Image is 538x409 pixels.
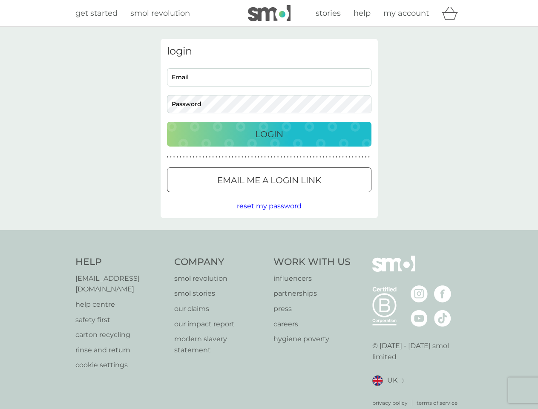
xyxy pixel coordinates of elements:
[316,9,341,18] span: stories
[174,319,265,330] a: our impact report
[319,155,321,159] p: ●
[365,155,367,159] p: ●
[75,256,166,269] h4: Help
[323,155,325,159] p: ●
[336,155,337,159] p: ●
[196,155,198,159] p: ●
[316,155,318,159] p: ●
[287,155,289,159] p: ●
[273,256,351,269] h4: Work With Us
[238,155,240,159] p: ●
[300,155,302,159] p: ●
[352,155,354,159] p: ●
[313,155,315,159] p: ●
[248,5,291,21] img: smol
[174,288,265,299] a: smol stories
[332,155,334,159] p: ●
[75,314,166,325] a: safety first
[190,155,191,159] p: ●
[75,329,166,340] a: carton recycling
[372,399,408,407] a: privacy policy
[442,5,463,22] div: basket
[303,155,305,159] p: ●
[273,303,351,314] a: press
[261,155,263,159] p: ●
[284,155,285,159] p: ●
[273,273,351,284] a: influencers
[255,127,283,141] p: Login
[290,155,292,159] p: ●
[383,7,429,20] a: my account
[212,155,214,159] p: ●
[130,7,190,20] a: smol revolution
[167,155,169,159] p: ●
[75,9,118,18] span: get started
[237,202,302,210] span: reset my password
[273,288,351,299] p: partnerships
[176,155,178,159] p: ●
[228,155,230,159] p: ●
[75,299,166,310] a: help centre
[130,9,190,18] span: smol revolution
[251,155,253,159] p: ●
[268,155,269,159] p: ●
[174,273,265,284] p: smol revolution
[217,173,321,187] p: Email me a login link
[225,155,227,159] p: ●
[411,310,428,327] img: visit the smol Youtube page
[170,155,172,159] p: ●
[355,155,357,159] p: ●
[310,155,311,159] p: ●
[372,256,415,285] img: smol
[434,310,451,327] img: visit the smol Tiktok page
[368,155,370,159] p: ●
[216,155,217,159] p: ●
[183,155,185,159] p: ●
[245,155,247,159] p: ●
[349,155,351,159] p: ●
[222,155,224,159] p: ●
[306,155,308,159] p: ●
[258,155,259,159] p: ●
[293,155,295,159] p: ●
[75,7,118,20] a: get started
[75,345,166,356] p: rinse and return
[174,334,265,355] a: modern slavery statement
[167,122,371,147] button: Login
[75,360,166,371] a: cookie settings
[383,9,429,18] span: my account
[326,155,328,159] p: ●
[167,167,371,192] button: Email me a login link
[411,285,428,302] img: visit the smol Instagram page
[186,155,188,159] p: ●
[339,155,341,159] p: ●
[248,155,250,159] p: ●
[372,375,383,386] img: UK flag
[199,155,201,159] p: ●
[342,155,344,159] p: ●
[417,399,457,407] p: terms of service
[242,155,243,159] p: ●
[206,155,207,159] p: ●
[75,273,166,295] a: [EMAIL_ADDRESS][DOMAIN_NAME]
[387,375,397,386] span: UK
[273,319,351,330] a: careers
[354,7,371,20] a: help
[174,256,265,269] h4: Company
[345,155,347,159] p: ●
[274,155,276,159] p: ●
[329,155,331,159] p: ●
[273,334,351,345] p: hygiene poverty
[174,303,265,314] p: our claims
[235,155,237,159] p: ●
